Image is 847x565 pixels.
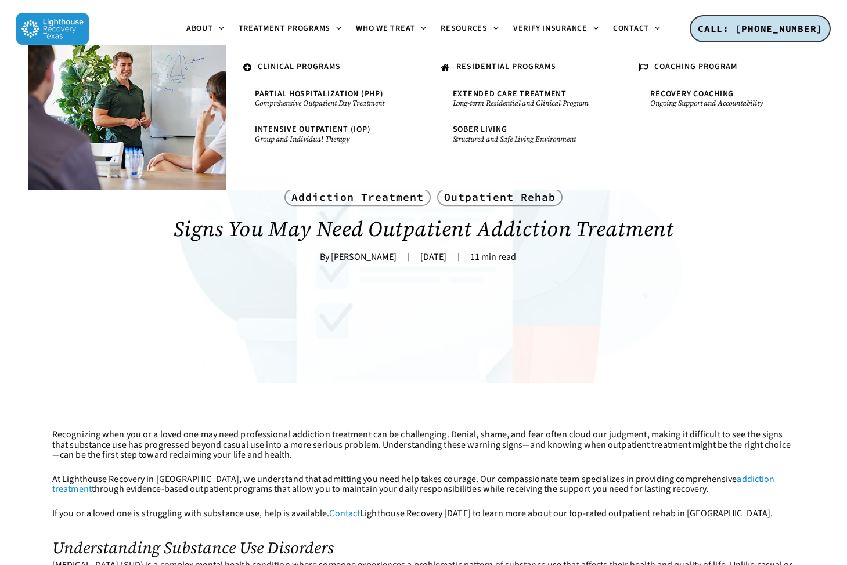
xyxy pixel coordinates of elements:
[513,23,588,34] span: Verify Insurance
[52,475,795,509] p: At Lighthouse Recovery in [GEOGRAPHIC_DATA], we understand that admitting you need help takes cou...
[441,23,488,34] span: Resources
[331,251,397,263] a: [PERSON_NAME]
[179,24,232,34] a: About
[435,57,610,79] a: RESIDENTIAL PROGRAMS
[434,24,506,34] a: Resources
[52,473,774,496] a: addiction treatment
[356,23,415,34] span: Who We Treat
[456,61,556,73] u: RESIDENTIAL PROGRAMS
[698,23,823,34] span: CALL: [PHONE_NUMBER]
[690,15,831,43] a: CALL: [PHONE_NUMBER]
[52,509,795,533] p: If you or a loved one is struggling with substance use, help is available. Lighthouse Recovery [D...
[258,61,341,73] u: CLINICAL PROGRAMS
[39,57,214,77] a: .
[349,24,434,34] a: Who We Treat
[506,24,606,34] a: Verify Insurance
[232,24,349,34] a: Treatment Programs
[633,57,808,79] a: COACHING PROGRAM
[606,24,668,34] a: Contact
[654,61,737,73] u: COACHING PROGRAM
[52,206,795,252] h1: Signs You May Need Outpatient Addiction Treatment
[613,23,649,34] span: Contact
[284,189,431,206] a: Addiction Treatment
[458,253,528,261] span: 11 min read
[329,507,360,520] a: Contact
[237,57,412,79] a: CLINICAL PROGRAMS
[45,61,48,73] span: .
[16,13,89,45] img: Lighthouse Recovery Texas
[52,430,795,475] p: Recognizing when you or a loved one may need professional addiction treatment can be challenging....
[320,253,329,261] span: By
[408,253,458,261] span: [DATE]
[186,23,213,34] span: About
[437,189,563,206] a: Outpatient Rehab
[239,23,331,34] span: Treatment Programs
[52,539,795,557] h2: Understanding Substance Use Disorders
